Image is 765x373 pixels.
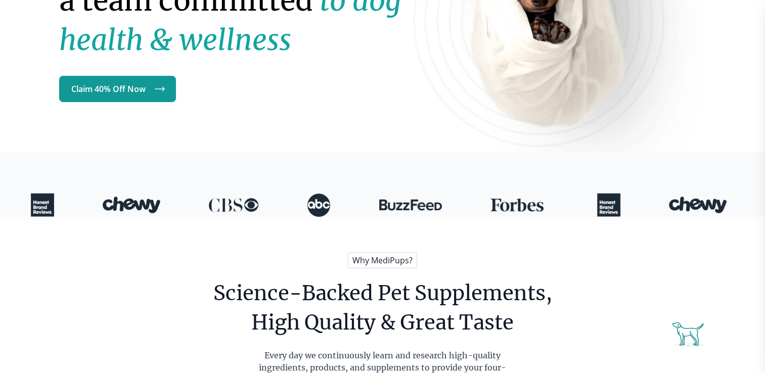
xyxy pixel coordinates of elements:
h2: Science-Backed Pet Supplements, High Quality & Great Taste [213,278,552,337]
a: Claim 40% Off Now [59,76,176,102]
span: Why MediPups? [348,252,417,268]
